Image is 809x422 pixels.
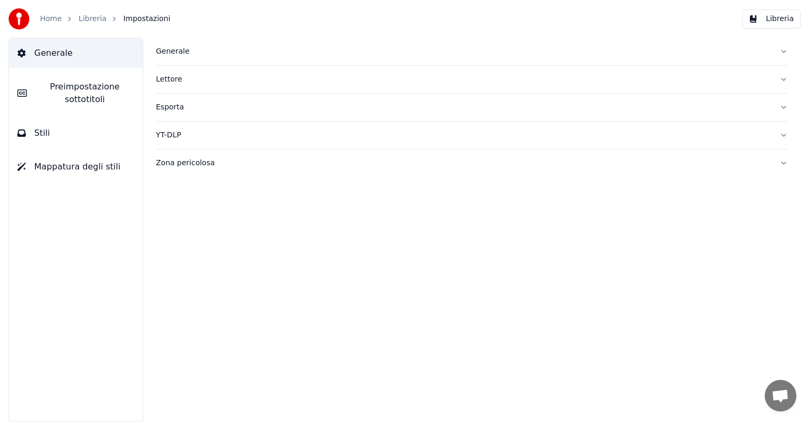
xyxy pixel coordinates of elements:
[156,66,788,93] button: Lettore
[40,14,170,24] nav: breadcrumb
[9,72,143,114] button: Preimpostazione sottotitoli
[40,14,62,24] a: Home
[156,38,788,65] button: Generale
[9,152,143,182] button: Mappatura degli stili
[156,94,788,121] button: Esporta
[34,47,73,59] span: Generale
[156,74,771,85] div: Lettore
[78,14,106,24] a: Libreria
[742,9,801,28] button: Libreria
[156,130,771,140] div: YT-DLP
[9,118,143,148] button: Stili
[156,149,788,177] button: Zona pericolosa
[34,127,50,139] span: Stili
[35,81,134,106] span: Preimpostazione sottotitoli
[9,38,143,68] button: Generale
[156,102,771,113] div: Esporta
[8,8,29,29] img: youka
[156,122,788,149] button: YT-DLP
[123,14,170,24] span: Impostazioni
[765,380,796,411] a: Aprire la chat
[156,158,771,168] div: Zona pericolosa
[156,46,771,57] div: Generale
[34,160,121,173] span: Mappatura degli stili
